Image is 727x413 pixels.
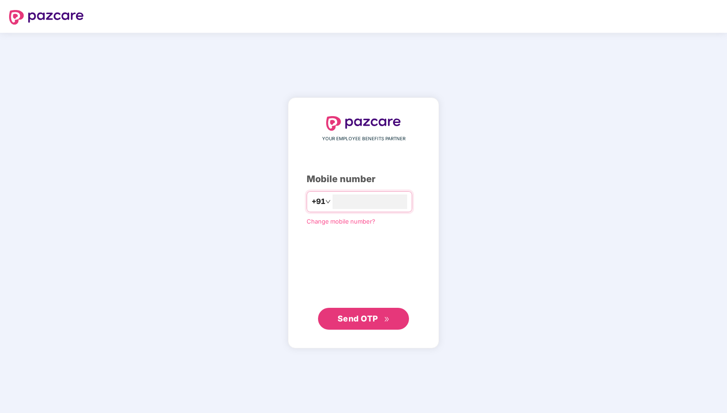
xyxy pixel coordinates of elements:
[326,116,401,131] img: logo
[307,218,375,225] a: Change mobile number?
[338,314,378,323] span: Send OTP
[325,199,331,204] span: down
[384,316,390,322] span: double-right
[312,196,325,207] span: +91
[307,172,420,186] div: Mobile number
[322,135,405,143] span: YOUR EMPLOYEE BENEFITS PARTNER
[318,308,409,330] button: Send OTPdouble-right
[9,10,84,25] img: logo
